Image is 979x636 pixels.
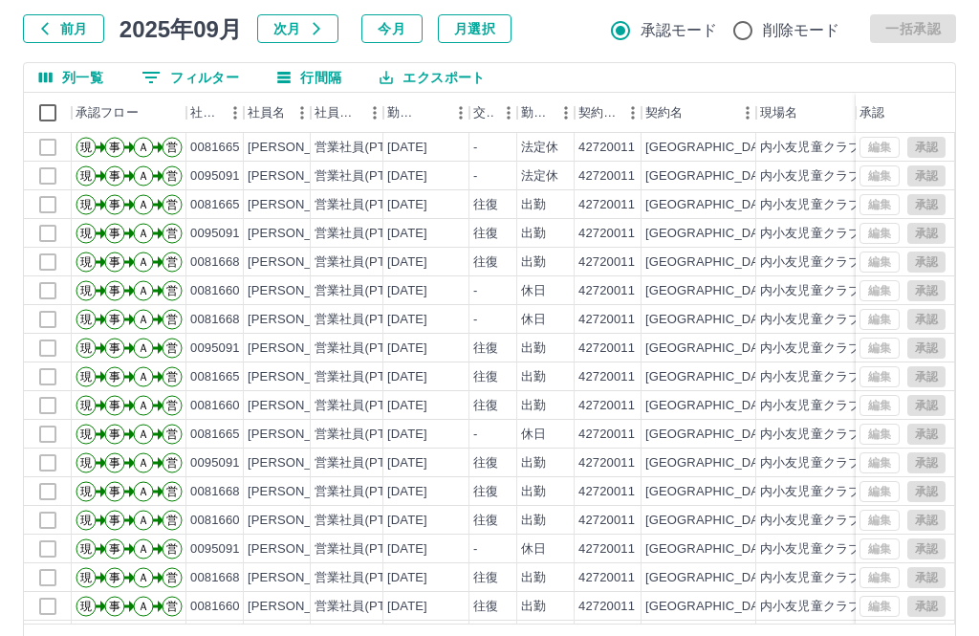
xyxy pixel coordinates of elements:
[248,196,352,214] div: [PERSON_NAME]
[578,569,635,587] div: 42720011
[190,483,240,501] div: 0081668
[856,93,955,133] div: 承認
[109,600,120,613] text: 事
[760,454,860,472] div: 内小友児童クラブ
[473,340,498,358] div: 往復
[387,167,427,186] div: [DATE]
[80,370,92,384] text: 現
[760,483,860,501] div: 内小友児童クラブ
[521,512,546,530] div: 出勤
[190,340,240,358] div: 0095091
[80,198,92,211] text: 現
[521,311,546,329] div: 休日
[387,598,427,616] div: [DATE]
[109,428,120,441] text: 事
[109,571,120,584] text: 事
[248,483,352,501] div: [PERSON_NAME]
[315,196,415,214] div: 営業社員(PT契約)
[24,63,119,92] button: 列選択
[760,397,860,415] div: 内小友児童クラブ
[138,169,149,183] text: Ａ
[248,512,352,530] div: [PERSON_NAME]
[166,313,178,326] text: 営
[80,284,92,297] text: 現
[138,514,149,527] text: Ａ
[248,225,352,243] div: [PERSON_NAME]
[166,428,178,441] text: 営
[473,139,477,157] div: -
[641,19,718,42] span: 承認モード
[756,93,871,133] div: 現場名
[521,368,546,386] div: 出勤
[521,93,552,133] div: 勤務区分
[387,196,427,214] div: [DATE]
[578,340,635,358] div: 42720011
[80,141,92,154] text: 現
[760,282,860,300] div: 内小友児童クラブ
[315,540,415,559] div: 営業社員(PT契約)
[645,397,777,415] div: [GEOGRAPHIC_DATA]
[760,196,860,214] div: 内小友児童クラブ
[760,368,860,386] div: 内小友児童クラブ
[578,368,635,386] div: 42720011
[109,255,120,269] text: 事
[248,253,352,272] div: [PERSON_NAME]
[166,542,178,556] text: 営
[248,569,352,587] div: [PERSON_NAME]
[138,198,149,211] text: Ａ
[138,428,149,441] text: Ａ
[190,426,240,444] div: 0081665
[166,341,178,355] text: 営
[578,598,635,616] div: 42720011
[80,255,92,269] text: 現
[760,512,860,530] div: 内小友児童クラブ
[578,311,635,329] div: 42720011
[109,542,120,556] text: 事
[190,368,240,386] div: 0081665
[109,341,120,355] text: 事
[473,167,477,186] div: -
[387,426,427,444] div: [DATE]
[315,340,415,358] div: 営業社員(PT契約)
[578,167,635,186] div: 42720011
[248,426,352,444] div: [PERSON_NAME]
[166,571,178,584] text: 営
[138,370,149,384] text: Ａ
[521,397,546,415] div: 出勤
[76,93,139,133] div: 承認フロー
[494,99,523,127] button: メニュー
[383,93,469,133] div: 勤務日
[315,167,415,186] div: 営業社員(PT契約)
[521,454,546,472] div: 出勤
[166,169,178,183] text: 営
[190,282,240,300] div: 0081660
[138,313,149,326] text: Ａ
[760,93,797,133] div: 現場名
[619,99,647,127] button: メニュー
[521,569,546,587] div: 出勤
[521,340,546,358] div: 出勤
[578,512,635,530] div: 42720011
[138,600,149,613] text: Ａ
[473,426,477,444] div: -
[248,540,352,559] div: [PERSON_NAME]
[578,93,619,133] div: 契約コード
[248,93,285,133] div: 社員名
[387,368,427,386] div: [DATE]
[190,569,240,587] div: 0081668
[315,569,415,587] div: 営業社員(PT契約)
[248,282,352,300] div: [PERSON_NAME]
[387,225,427,243] div: [DATE]
[262,63,357,92] button: 行間隔
[473,196,498,214] div: 往復
[138,141,149,154] text: Ａ
[473,253,498,272] div: 往復
[760,311,860,329] div: 内小友児童クラブ
[186,93,244,133] div: 社員番号
[315,139,415,157] div: 営業社員(PT契約)
[248,340,352,358] div: [PERSON_NAME]
[190,93,221,133] div: 社員番号
[166,399,178,412] text: 営
[469,93,517,133] div: 交通費
[315,397,415,415] div: 営業社員(PT契約)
